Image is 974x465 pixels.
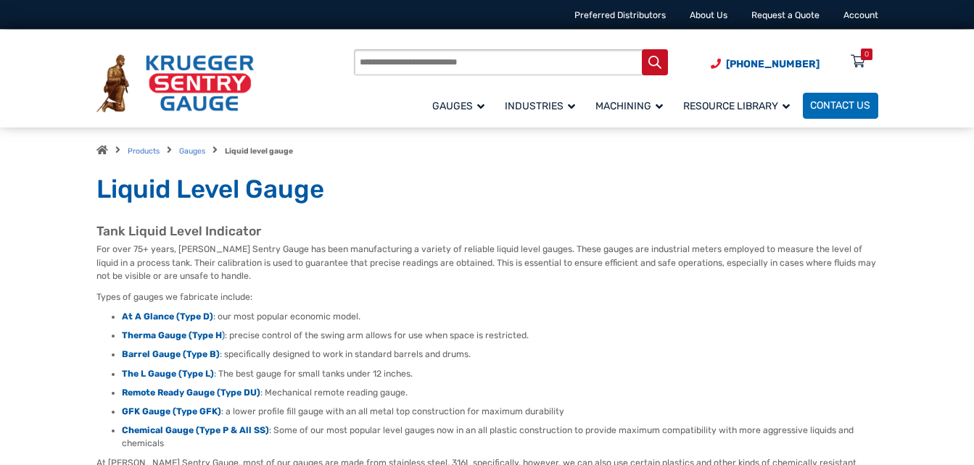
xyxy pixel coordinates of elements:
h1: Liquid Level Gauge [96,174,878,206]
a: At A Glance (Type D) [122,311,213,322]
a: Contact Us [803,93,878,119]
a: Preferred Distributors [574,10,666,20]
a: Request a Quote [751,10,820,20]
a: The L Gauge (Type L) [122,369,214,379]
a: Gauges [179,146,205,156]
span: Industries [505,100,575,112]
a: Barrel Gauge (Type B) [122,349,220,359]
p: Types of gauges we fabricate include: [96,290,878,303]
li: : Mechanical remote reading gauge. [122,387,878,400]
a: Resource Library [676,91,803,120]
li: : our most popular economic model. [122,311,878,324]
li: : precise control of the swing arm allows for use when space is restricted. [122,330,878,343]
h2: Tank Liquid Level Indicator [96,224,878,240]
a: Industries [498,91,588,120]
a: Remote Ready Gauge (Type DU) [122,387,260,398]
a: Gauges [425,91,498,120]
strong: Liquid level gauge [225,146,293,156]
span: Machining [595,100,663,112]
a: About Us [690,10,727,20]
a: Account [843,10,878,20]
a: GFK Gauge (Type GFK) [122,406,221,416]
a: Therma Gauge (Type H) [122,330,225,340]
a: Products [128,146,160,156]
strong: Therma Gauge (Type H [122,330,222,340]
li: : The best gauge for small tanks under 12 inches. [122,368,878,381]
span: [PHONE_NUMBER] [726,58,820,70]
a: Phone Number (920) 434-8860 [711,56,820,72]
p: For over 75+ years, [PERSON_NAME] Sentry Gauge has been manufacturing a variety of reliable liqui... [96,243,878,282]
a: Chemical Gauge (Type P & All SS) [122,425,269,435]
span: Contact Us [810,100,870,112]
span: Gauges [432,100,484,112]
li: : a lower profile fill gauge with an all metal top construction for maximum durability [122,406,878,419]
span: Resource Library [683,100,790,112]
a: Machining [588,91,676,120]
li: : Some of our most popular level gauges now in an all plastic construction to provide maximum com... [122,424,878,450]
div: 0 [864,49,869,60]
img: Krueger Sentry Gauge [96,54,254,112]
li: : specifically designed to work in standard barrels and drums. [122,348,878,361]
